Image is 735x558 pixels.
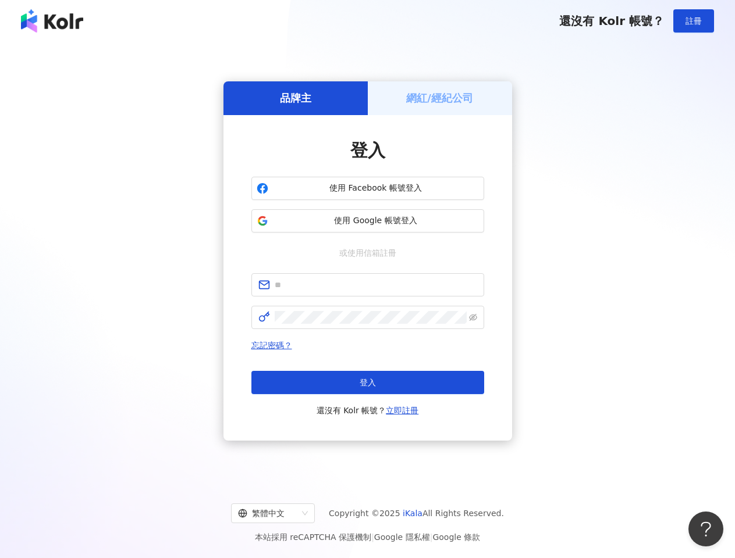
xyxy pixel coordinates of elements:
[430,532,433,542] span: |
[686,16,702,26] span: 註冊
[251,177,484,200] button: 使用 Facebook 帳號登入
[688,512,723,546] iframe: Help Scout Beacon - Open
[673,9,714,33] button: 註冊
[371,532,374,542] span: |
[469,313,477,321] span: eye-invisible
[432,532,480,542] a: Google 條款
[331,246,404,259] span: 或使用信箱註冊
[329,506,504,520] span: Copyright © 2025 All Rights Reserved.
[406,91,473,105] h5: 網紅/經紀公司
[386,406,418,415] a: 立即註冊
[350,140,385,160] span: 登入
[280,91,311,105] h5: 品牌主
[273,215,479,227] span: 使用 Google 帳號登入
[273,183,479,194] span: 使用 Facebook 帳號登入
[251,209,484,233] button: 使用 Google 帳號登入
[255,530,480,544] span: 本站採用 reCAPTCHA 保護機制
[317,403,419,417] span: 還沒有 Kolr 帳號？
[374,532,430,542] a: Google 隱私權
[403,509,422,518] a: iKala
[360,378,376,387] span: 登入
[238,504,297,523] div: 繁體中文
[559,14,664,28] span: 還沒有 Kolr 帳號？
[251,341,292,350] a: 忘記密碼？
[21,9,83,33] img: logo
[251,371,484,394] button: 登入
